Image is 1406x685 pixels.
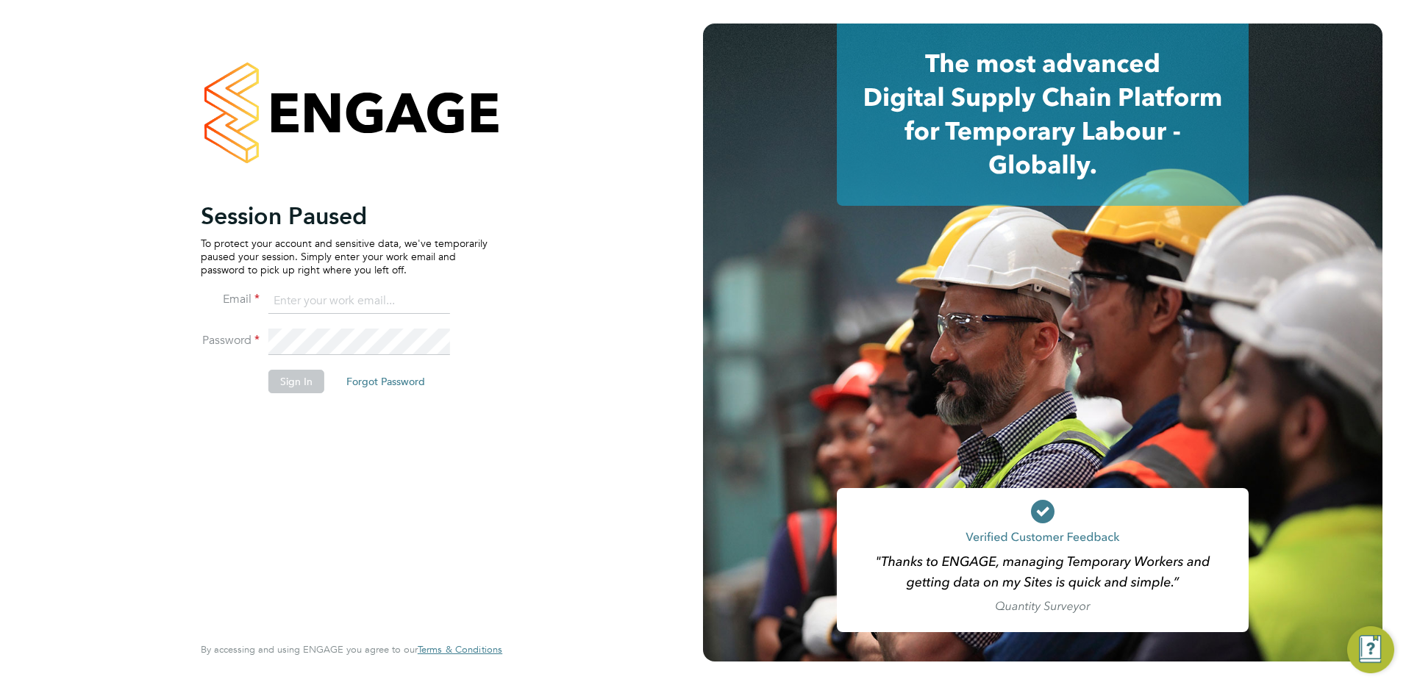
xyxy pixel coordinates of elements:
[201,333,260,348] label: Password
[268,288,450,315] input: Enter your work email...
[418,643,502,656] span: Terms & Conditions
[201,237,488,277] p: To protect your account and sensitive data, we've temporarily paused your session. Simply enter y...
[268,370,324,393] button: Sign In
[201,643,502,656] span: By accessing and using ENGAGE you agree to our
[201,292,260,307] label: Email
[418,644,502,656] a: Terms & Conditions
[335,370,437,393] button: Forgot Password
[201,201,488,231] h2: Session Paused
[1347,626,1394,673] button: Engage Resource Center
